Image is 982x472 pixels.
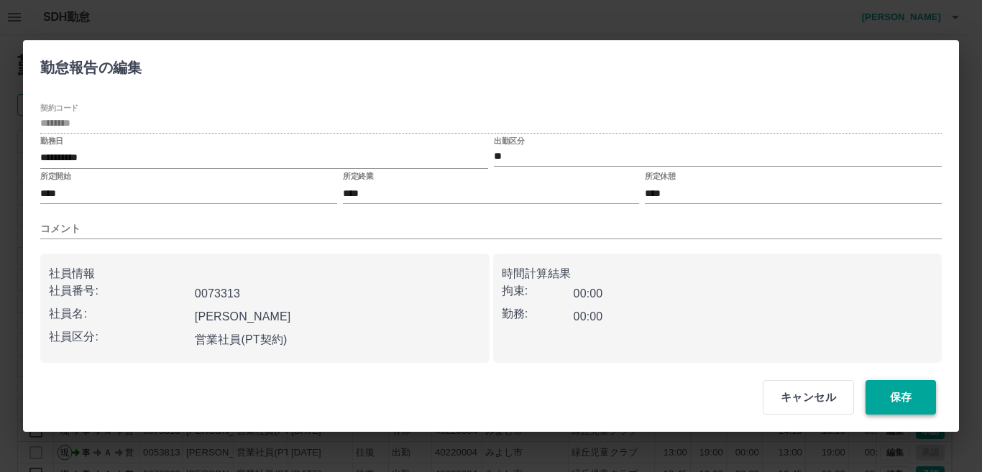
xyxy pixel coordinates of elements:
b: 0073313 [195,287,240,300]
label: 所定休憩 [645,171,675,182]
p: 社員番号: [49,282,189,300]
b: 00:00 [574,310,603,323]
label: 勤務日 [40,135,63,146]
p: 社員区分: [49,328,189,346]
h2: 勤怠報告の編集 [23,40,159,89]
button: キャンセル [763,380,854,415]
b: 00:00 [574,287,603,300]
button: 保存 [866,380,936,415]
label: 契約コード [40,102,78,113]
b: 営業社員(PT契約) [195,333,288,346]
label: 所定終業 [343,171,373,182]
p: 勤務: [502,305,574,323]
b: [PERSON_NAME] [195,310,291,323]
p: 社員名: [49,305,189,323]
label: 出勤区分 [494,135,524,146]
p: 時間計算結果 [502,265,934,282]
p: 拘束: [502,282,574,300]
label: 所定開始 [40,171,70,182]
p: 社員情報 [49,265,481,282]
